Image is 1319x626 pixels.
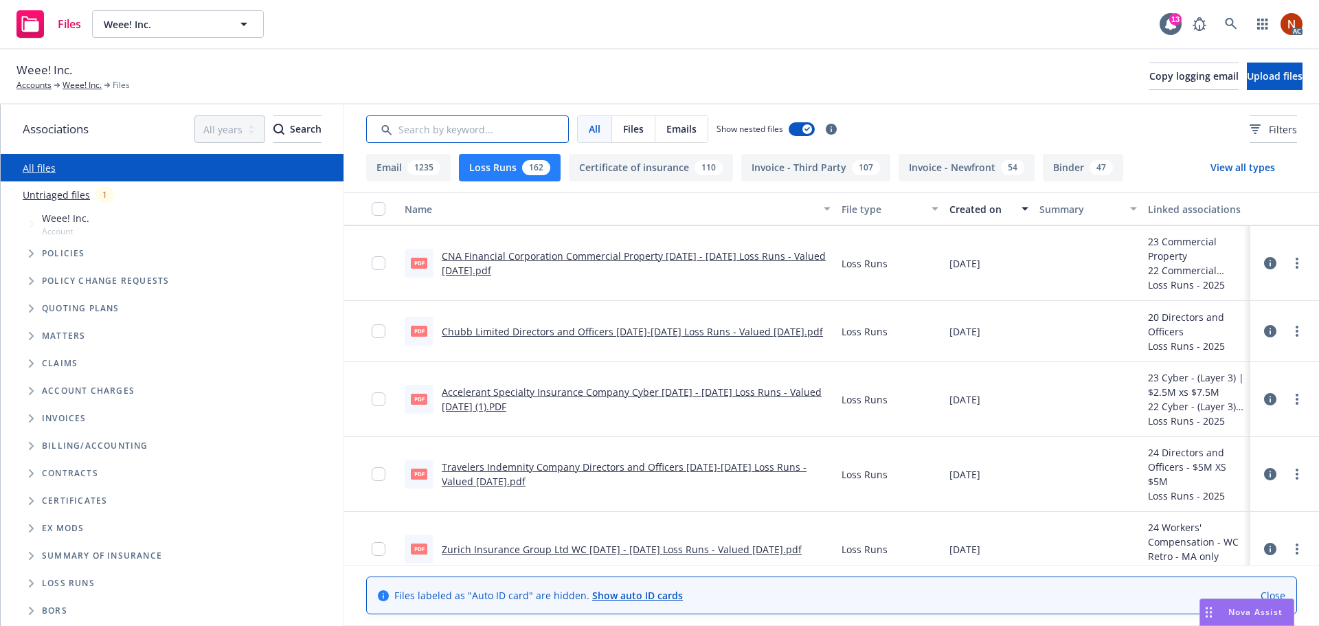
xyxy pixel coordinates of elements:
[1149,69,1239,82] span: Copy logging email
[1148,399,1245,414] div: 22 Cyber - (Layer 3) | $2.5M xs $7.5M
[1289,541,1305,557] a: more
[372,392,385,406] input: Toggle Row Selected
[1148,310,1245,339] div: 20 Directors and Officers
[899,154,1035,181] button: Invoice - Newfront
[1148,202,1245,216] div: Linked associations
[42,607,67,615] span: BORs
[695,160,723,175] div: 110
[1,432,343,625] div: Folder Tree Example
[1148,563,1245,578] div: Loss Runs - 2025
[1148,234,1245,263] div: 23 Commercial Property
[42,524,84,533] span: Ex Mods
[1250,122,1297,137] span: Filters
[1261,588,1285,603] a: Close
[944,192,1034,225] button: Created on
[442,249,826,277] a: CNA Financial Corporation Commercial Property [DATE] - [DATE] Loss Runs - Valued [DATE].pdf
[1043,154,1123,181] button: Binder
[949,256,980,271] span: [DATE]
[63,79,102,91] a: Weee! Inc.
[1148,520,1245,563] div: 24 Workers' Compensation - WC Retro - MA only
[42,225,89,237] span: Account
[1148,339,1245,353] div: Loss Runs - 2025
[399,192,836,225] button: Name
[442,325,823,338] a: Chubb Limited Directors and Officers [DATE]-[DATE] Loss Runs - Valued [DATE].pdf
[1148,414,1245,428] div: Loss Runs - 2025
[717,123,783,135] span: Show nested files
[1228,606,1283,618] span: Nova Assist
[1090,160,1113,175] div: 47
[1148,489,1245,503] div: Loss Runs - 2025
[394,588,683,603] span: Files labeled as "Auto ID card" are hidden.
[1186,10,1213,38] a: Report a Bug
[1289,255,1305,271] a: more
[42,359,78,368] span: Claims
[852,160,880,175] div: 107
[273,115,322,143] button: SearchSearch
[411,258,427,268] span: pdf
[1200,599,1217,625] div: Drag to move
[11,5,87,43] a: Files
[372,542,385,556] input: Toggle Row Selected
[405,202,815,216] div: Name
[42,497,107,505] span: Certificates
[1,208,343,432] div: Tree Example
[623,122,644,136] span: Files
[411,394,427,404] span: PDF
[842,392,888,407] span: Loss Runs
[42,414,87,423] span: Invoices
[949,392,980,407] span: [DATE]
[42,332,85,340] span: Matters
[1148,263,1245,278] div: 22 Commercial Property
[949,542,980,557] span: [DATE]
[842,467,888,482] span: Loss Runs
[1289,391,1305,407] a: more
[273,116,322,142] div: Search
[42,211,89,225] span: Weee! Inc.
[1249,10,1276,38] a: Switch app
[949,324,980,339] span: [DATE]
[1148,370,1245,399] div: 23 Cyber - (Layer 3) | $2.5M xs $7.5M
[372,324,385,338] input: Toggle Row Selected
[459,154,561,181] button: Loss Runs
[1188,154,1297,181] button: View all types
[442,385,822,413] a: Accelerant Specialty Insurance Company Cyber [DATE] - [DATE] Loss Runs - Valued [DATE] (1).PDF
[442,543,802,556] a: Zurich Insurance Group Ltd WC [DATE] - [DATE] Loss Runs - Valued [DATE].pdf
[42,304,120,313] span: Quoting plans
[42,249,85,258] span: Policies
[407,160,440,175] div: 1235
[42,469,98,478] span: Contracts
[1199,599,1294,626] button: Nova Assist
[592,589,683,602] a: Show auto ID cards
[442,460,807,488] a: Travelers Indemnity Company Directors and Officers [DATE]-[DATE] Loss Runs - Valued [DATE].pdf
[95,187,114,203] div: 1
[104,17,223,32] span: Weee! Inc.
[842,256,888,271] span: Loss Runs
[411,544,427,554] span: pdf
[372,202,385,216] input: Select all
[23,188,90,202] a: Untriaged files
[58,19,81,30] span: Files
[1281,13,1303,35] img: photo
[1289,323,1305,339] a: more
[1034,192,1142,225] button: Summary
[23,161,56,175] a: All files
[372,467,385,481] input: Toggle Row Selected
[1001,160,1024,175] div: 54
[23,120,89,138] span: Associations
[1149,63,1239,90] button: Copy logging email
[366,115,569,143] input: Search by keyword...
[741,154,890,181] button: Invoice - Third Party
[42,442,148,450] span: Billing/Accounting
[842,324,888,339] span: Loss Runs
[1169,13,1182,25] div: 13
[666,122,697,136] span: Emails
[589,122,600,136] span: All
[1039,202,1121,216] div: Summary
[16,61,72,79] span: Weee! Inc.
[1217,10,1245,38] a: Search
[1269,122,1297,137] span: Filters
[411,326,427,336] span: pdf
[522,160,550,175] div: 162
[372,256,385,270] input: Toggle Row Selected
[1289,466,1305,482] a: more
